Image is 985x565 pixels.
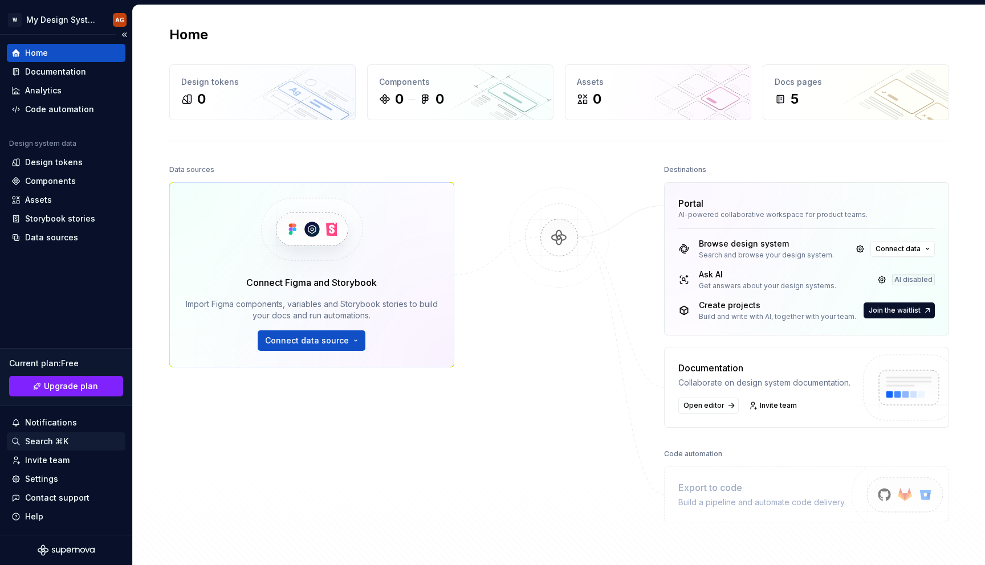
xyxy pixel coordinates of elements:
[7,489,125,507] button: Contact support
[7,470,125,488] a: Settings
[9,358,123,369] div: Current plan : Free
[7,100,125,118] a: Code automation
[115,15,124,24] div: AG
[763,64,949,120] a: Docs pages5
[699,251,834,260] div: Search and browse your design system.
[25,194,52,206] div: Assets
[25,417,77,428] div: Notifications
[869,306,921,315] span: Join the waitlist
[38,544,95,556] svg: Supernova Logo
[870,241,935,257] button: Connect data
[169,26,208,44] h2: Home
[892,274,935,285] div: AI disabled
[25,157,83,168] div: Design tokens
[775,76,937,88] div: Docs pages
[678,398,739,413] a: Open editor
[367,64,553,120] a: Components00
[8,13,22,27] div: W
[265,335,349,346] span: Connect data source
[26,14,99,26] div: My Design System
[7,44,125,62] a: Home
[25,436,68,447] div: Search ⌘K
[44,380,98,392] span: Upgrade plan
[395,90,404,108] div: 0
[876,244,921,253] span: Connect data
[25,455,70,466] div: Invite team
[25,473,58,485] div: Settings
[7,153,125,171] a: Design tokens
[678,210,935,219] div: AI-powered collaborative workspace for product teams.
[435,90,444,108] div: 0
[25,232,78,243] div: Data sources
[7,432,125,451] button: Search ⌘K
[7,172,125,190] a: Components
[683,401,724,410] span: Open editor
[25,85,62,96] div: Analytics
[7,451,125,469] a: Invite team
[699,300,856,311] div: Create projects
[25,66,86,77] div: Documentation
[197,90,206,108] div: 0
[25,511,43,522] div: Help
[678,481,846,494] div: Export to code
[7,228,125,247] a: Data sources
[699,238,834,249] div: Browse design system
[664,446,722,462] div: Code automation
[246,276,377,289] div: Connect Figma and Storybook
[565,64,751,120] a: Assets0
[746,398,802,413] a: Invite team
[9,139,76,148] div: Design system data
[699,281,836,290] div: Get answers about your design systems.
[7,63,125,81] a: Documentation
[7,507,125,526] button: Help
[25,492,89,503] div: Contact support
[593,90,601,108] div: 0
[699,312,856,321] div: Build and write with AI, together with your team.
[577,76,739,88] div: Assets
[664,162,706,178] div: Destinations
[116,27,132,43] button: Collapse sidebar
[791,90,799,108] div: 5
[2,7,130,32] button: WMy Design SystemAG
[181,76,344,88] div: Design tokens
[699,269,836,280] div: Ask AI
[7,191,125,209] a: Assets
[25,47,48,59] div: Home
[169,162,214,178] div: Data sources
[7,413,125,432] button: Notifications
[7,210,125,228] a: Storybook stories
[186,298,438,321] div: Import Figma components, variables and Storybook stories to build your docs and run automations.
[169,64,356,120] a: Design tokens0
[760,401,797,410] span: Invite team
[678,361,850,375] div: Documentation
[864,302,935,318] a: Join the waitlist
[258,330,365,351] button: Connect data source
[9,376,123,396] button: Upgrade plan
[25,175,76,187] div: Components
[678,196,703,210] div: Portal
[25,213,95,224] div: Storybook stories
[379,76,542,88] div: Components
[678,497,846,508] div: Build a pipeline and automate code delivery.
[678,377,850,388] div: Collaborate on design system documentation.
[25,104,94,115] div: Code automation
[7,81,125,100] a: Analytics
